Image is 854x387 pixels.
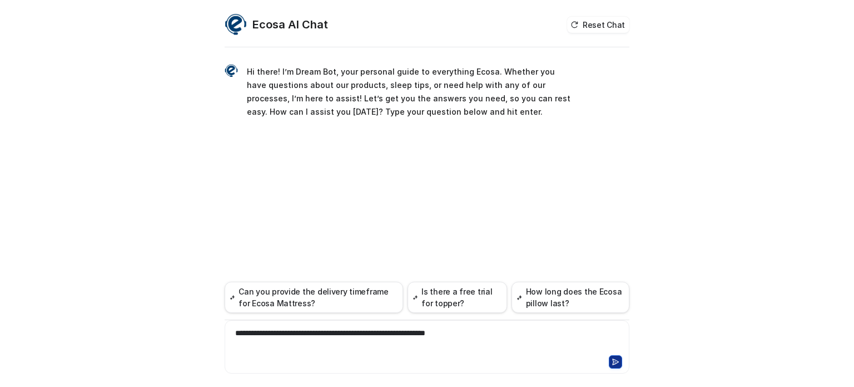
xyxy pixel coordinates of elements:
button: How long does the Ecosa pillow last? [512,282,629,313]
p: Hi there! I’m Dream Bot, your personal guide to everything Ecosa. Whether you have questions abou... [247,65,572,119]
h2: Ecosa AI Chat [252,17,328,32]
button: Is there a free trial for topper? [408,282,507,313]
button: Reset Chat [567,17,629,33]
img: Widget [225,64,238,77]
button: Can you provide the delivery timeframe for Ecosa Mattress? [225,282,403,313]
img: Widget [225,13,247,36]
